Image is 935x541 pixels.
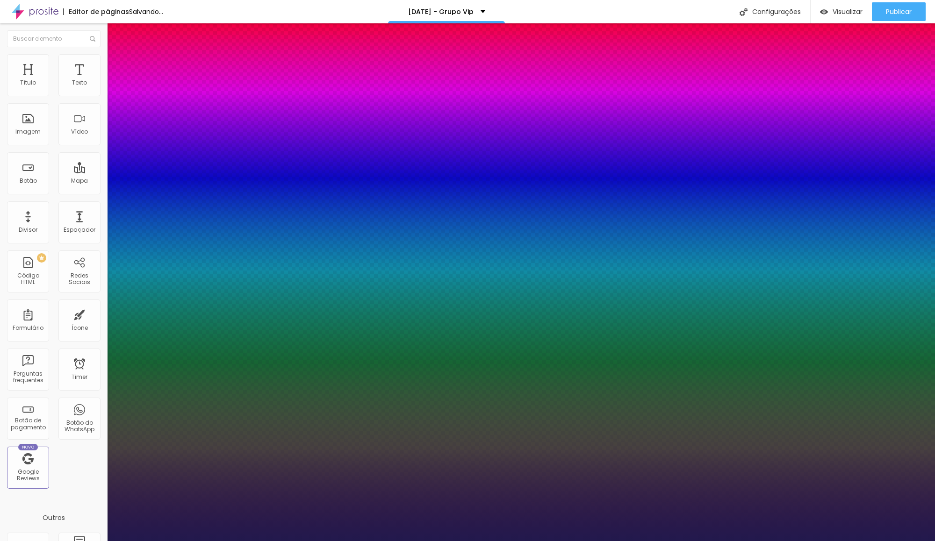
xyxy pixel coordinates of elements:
div: Botão [20,178,37,184]
span: Publicar [886,8,912,15]
button: Publicar [872,2,926,21]
button: Visualizar [811,2,872,21]
span: Visualizar [833,8,863,15]
div: Mapa [71,178,88,184]
div: Divisor [19,227,37,233]
div: Título [20,79,36,86]
div: Editor de páginas [63,8,129,15]
img: Icone [90,36,95,42]
div: Formulário [13,325,43,331]
div: Espaçador [64,227,95,233]
div: Código HTML [9,272,46,286]
div: Vídeo [71,128,88,135]
div: Perguntas frequentes [9,370,46,384]
div: Google Reviews [9,469,46,482]
div: Ícone [72,325,88,331]
div: Botão de pagamento [9,417,46,431]
input: Buscar elemento [7,30,101,47]
div: Novo [18,444,38,450]
div: Texto [72,79,87,86]
div: Salvando... [129,8,163,15]
p: [DATE] - Grupo Vip [408,8,474,15]
div: Timer [72,374,87,380]
div: Botão do WhatsApp [61,420,98,433]
div: Imagem [15,128,41,135]
div: Redes Sociais [61,272,98,286]
img: Icone [740,8,748,16]
img: view-1.svg [820,8,828,16]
